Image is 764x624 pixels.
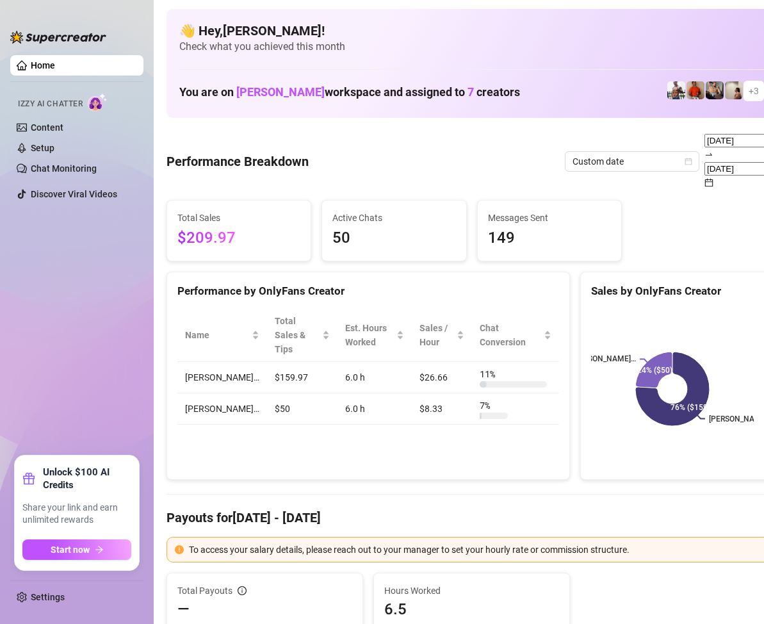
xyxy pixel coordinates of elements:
span: Chat Conversion [480,321,541,349]
img: George [706,81,724,99]
td: 6.0 h [337,393,412,425]
td: 6.0 h [337,362,412,393]
span: 11 % [480,367,500,381]
td: [PERSON_NAME]… [177,393,267,425]
span: [PERSON_NAME] [236,85,325,99]
a: Content [31,122,63,133]
span: exclamation-circle [175,545,184,554]
a: Home [31,60,55,70]
span: info-circle [238,586,247,595]
span: Hours Worked [384,584,559,598]
img: Ralphy [725,81,743,99]
span: $209.97 [177,226,300,250]
td: $8.33 [412,393,472,425]
span: — [177,599,190,620]
th: Total Sales & Tips [267,309,337,362]
h4: 👋 Hey, [PERSON_NAME] ! [179,22,764,40]
div: Performance by OnlyFans Creator [177,283,559,300]
strong: Unlock $100 AI Credits [43,466,131,491]
span: calendar [704,178,713,187]
img: JUSTIN [667,81,685,99]
span: Check what you achieved this month [179,40,764,54]
span: Custom date [573,152,692,171]
div: Est. Hours Worked [345,321,394,349]
span: 7 % [480,398,500,413]
img: Justin [687,81,704,99]
span: Name [185,328,249,342]
th: Sales / Hour [412,309,472,362]
span: 7 [467,85,474,99]
td: $50 [267,393,337,425]
span: arrow-right [95,545,104,554]
a: Chat Monitoring [31,163,97,174]
span: to [704,149,713,160]
button: Start nowarrow-right [22,539,131,560]
a: Discover Viral Videos [31,189,117,199]
h1: You are on workspace and assigned to creators [179,85,520,99]
th: Name [177,309,267,362]
span: gift [22,472,35,485]
span: Total Sales & Tips [275,314,320,356]
text: [PERSON_NAME]… [572,355,636,364]
td: [PERSON_NAME]… [177,362,267,393]
span: 50 [332,226,455,250]
span: Messages Sent [488,211,611,225]
a: Settings [31,592,65,602]
span: calendar [685,158,692,165]
span: Izzy AI Chatter [18,98,83,110]
span: 6.5 [384,599,559,620]
span: 149 [488,226,611,250]
span: Start now [51,545,90,555]
h4: Performance Breakdown [167,152,309,170]
img: logo-BBDzfeDw.svg [10,31,106,44]
td: $159.97 [267,362,337,393]
span: + 3 [749,84,759,98]
span: Total Payouts [177,584,232,598]
img: AI Chatter [88,93,108,111]
span: Sales / Hour [419,321,454,349]
span: Share your link and earn unlimited rewards [22,502,131,527]
span: swap-right [704,150,713,159]
td: $26.66 [412,362,472,393]
span: Total Sales [177,211,300,225]
th: Chat Conversion [472,309,559,362]
a: Setup [31,143,54,153]
span: Active Chats [332,211,455,225]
